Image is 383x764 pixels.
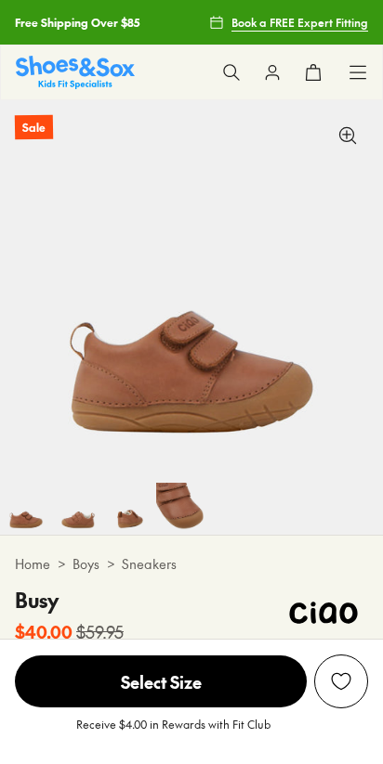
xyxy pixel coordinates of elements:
[15,655,307,707] span: Select Size
[73,554,99,574] a: Boys
[15,585,124,615] h4: Busy
[16,56,135,88] a: Shoes & Sox
[314,654,368,708] button: Add to Wishlist
[122,554,177,574] a: Sneakers
[156,483,208,535] img: 7-479695_1
[52,483,104,535] img: 5-479693_1
[15,554,50,574] a: Home
[15,654,307,708] button: Select Size
[15,619,73,644] b: $40.00
[104,483,156,535] img: 6-479694_1
[15,115,53,140] p: Sale
[279,585,368,641] img: Vendor logo
[76,716,271,749] p: Receive $4.00 in Rewards with Fit Club
[209,6,368,39] a: Book a FREE Expert Fitting
[231,14,368,31] span: Book a FREE Expert Fitting
[15,554,368,574] div: > >
[76,619,124,644] s: $59.95
[16,56,135,88] img: SNS_Logo_Responsive.svg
